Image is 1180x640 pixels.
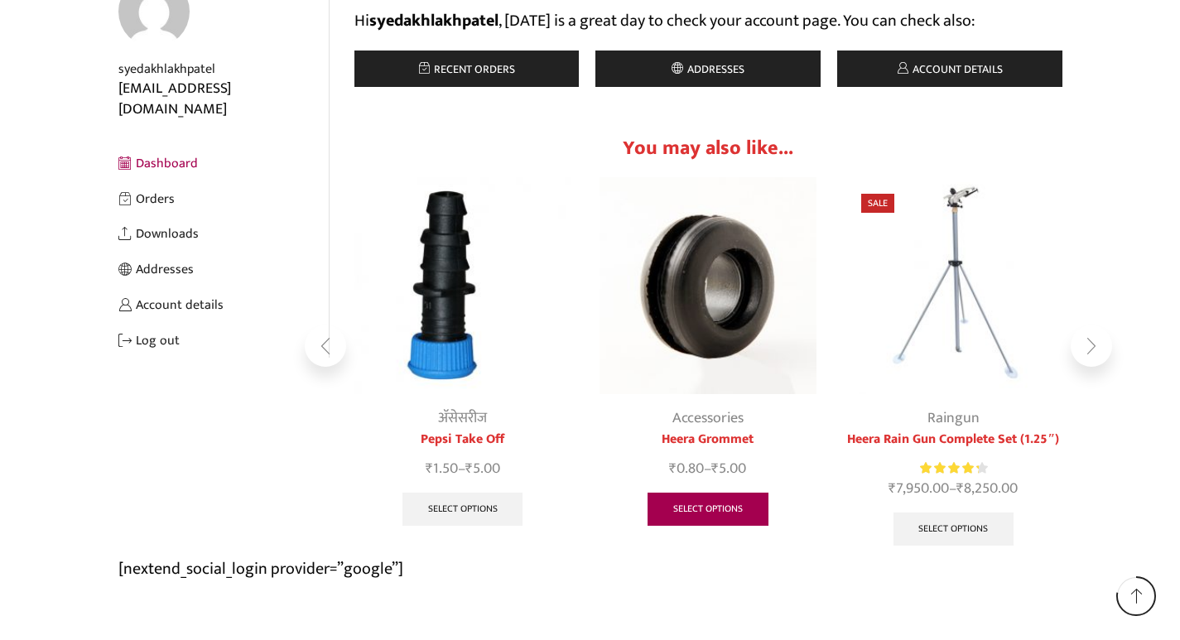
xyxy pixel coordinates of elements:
[623,132,793,165] span: You may also like...
[956,476,964,501] span: ₹
[889,476,949,501] bdi: 7,950.00
[590,169,826,536] div: 2 / 7
[118,60,329,79] div: syedakhlakhpatel
[426,456,433,481] span: ₹
[889,476,896,501] span: ₹
[893,512,1014,546] a: Select options for “Heera Rain Gun Complete Set (1.25")”
[711,456,719,481] span: ₹
[920,460,979,477] span: Rated out of 5
[595,51,821,87] a: Addresses
[845,177,1062,394] img: Heera Rain Gun Complete Set
[305,325,346,367] div: Previous slide
[118,146,329,181] a: Dashboard
[600,430,816,450] a: Heera Grommet
[908,60,1003,79] span: Account details
[683,60,744,79] span: Addresses
[956,476,1018,501] bdi: 8,250.00
[426,456,458,481] bdi: 1.50
[600,177,816,394] img: Heera Grommet
[369,7,498,35] strong: syedakhlakhpatel
[344,169,581,536] div: 1 / 7
[648,493,768,526] a: Select options for “Heera Grommet”
[672,406,744,431] a: Accessories
[861,194,894,213] span: Sale
[118,287,329,323] a: Account details
[354,51,580,87] a: Recent orders
[118,181,329,217] a: Orders
[465,456,473,481] span: ₹
[354,430,571,450] a: Pepsi Take Off
[438,406,487,431] a: अ‍ॅसेसरीज
[845,430,1062,450] a: Heera Rain Gun Complete Set (1.25″)
[118,323,329,358] a: Log out
[835,169,1072,556] div: 3 / 7
[354,7,1062,34] p: Hi , [DATE] is a great day to check your account page. You can check also:
[1071,325,1112,367] div: Next slide
[430,60,515,79] span: Recent orders
[354,458,571,480] span: –
[354,177,571,394] img: pepsi take up
[669,456,704,481] bdi: 0.80
[845,478,1062,500] span: –
[118,216,329,252] a: Downloads
[711,456,746,481] bdi: 5.00
[600,458,816,480] span: –
[837,51,1062,87] a: Account details
[402,493,523,526] a: Select options for “Pepsi Take Off”
[465,456,500,481] bdi: 5.00
[927,406,980,431] a: Raingun
[118,252,329,287] a: Addresses
[920,460,987,477] div: Rated 4.38 out of 5
[669,456,677,481] span: ₹
[118,79,329,121] div: [EMAIL_ADDRESS][DOMAIN_NAME]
